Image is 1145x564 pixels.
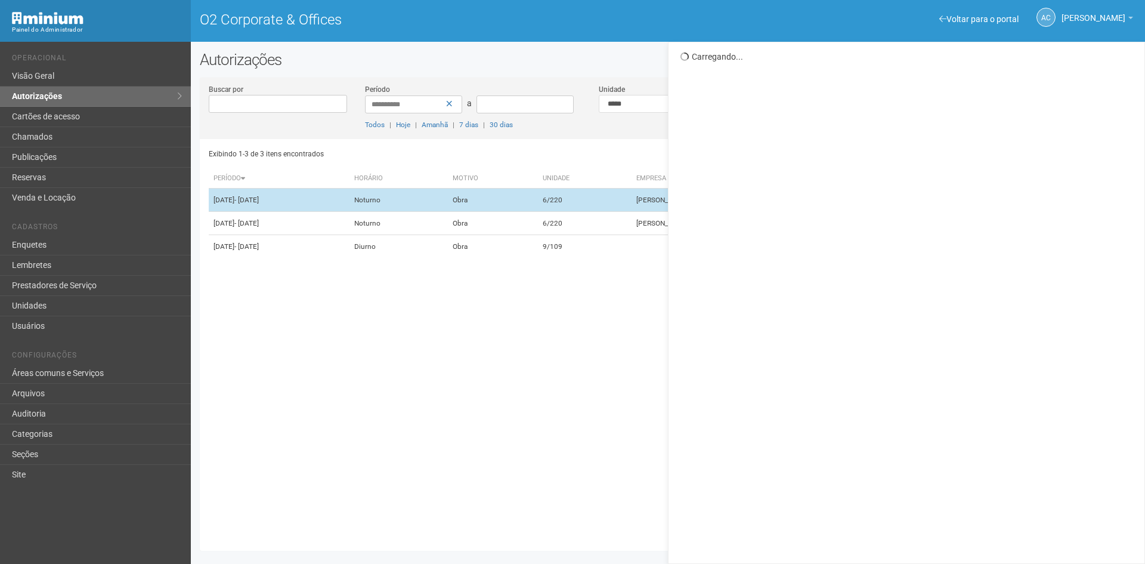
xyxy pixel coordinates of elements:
td: Noturno [349,212,447,235]
a: Hoje [396,121,410,129]
td: 6/220 [538,189,632,212]
th: Motivo [448,169,539,189]
div: Carregando... [680,51,1135,62]
a: Amanhã [422,121,448,129]
li: Configurações [12,351,182,363]
td: Obra [448,189,539,212]
span: | [453,121,454,129]
td: [DATE] [209,212,349,235]
span: Ana Carla de Carvalho Silva [1062,2,1125,23]
td: [DATE] [209,235,349,258]
a: AC [1036,8,1056,27]
th: Período [209,169,349,189]
span: | [415,121,417,129]
a: Voltar para o portal [939,14,1019,24]
li: Operacional [12,54,182,66]
span: | [389,121,391,129]
label: Período [365,84,390,95]
td: Diurno [349,235,447,258]
a: 7 dias [459,121,478,129]
a: Todos [365,121,385,129]
a: [PERSON_NAME] [1062,15,1133,24]
span: - [DATE] [234,196,259,204]
span: - [DATE] [234,242,259,251]
th: Unidade [538,169,632,189]
label: Buscar por [209,84,243,95]
td: Obra [448,235,539,258]
td: Obra [448,212,539,235]
li: Cadastros [12,223,182,235]
td: Noturno [349,189,447,212]
span: a [467,98,472,108]
h1: O2 Corporate & Offices [200,12,659,27]
span: | [483,121,485,129]
th: Empresa [632,169,793,189]
td: [DATE] [209,189,349,212]
img: Minium [12,12,83,24]
td: [PERSON_NAME] [632,212,793,235]
span: - [DATE] [234,219,259,227]
h2: Autorizações [200,51,1136,69]
td: 9/109 [538,235,632,258]
th: Horário [349,169,447,189]
a: 30 dias [490,121,513,129]
td: [PERSON_NAME] [632,189,793,212]
div: Painel do Administrador [12,24,182,35]
td: 6/220 [538,212,632,235]
label: Unidade [599,84,625,95]
div: Exibindo 1-3 de 3 itens encontrados [209,145,665,163]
